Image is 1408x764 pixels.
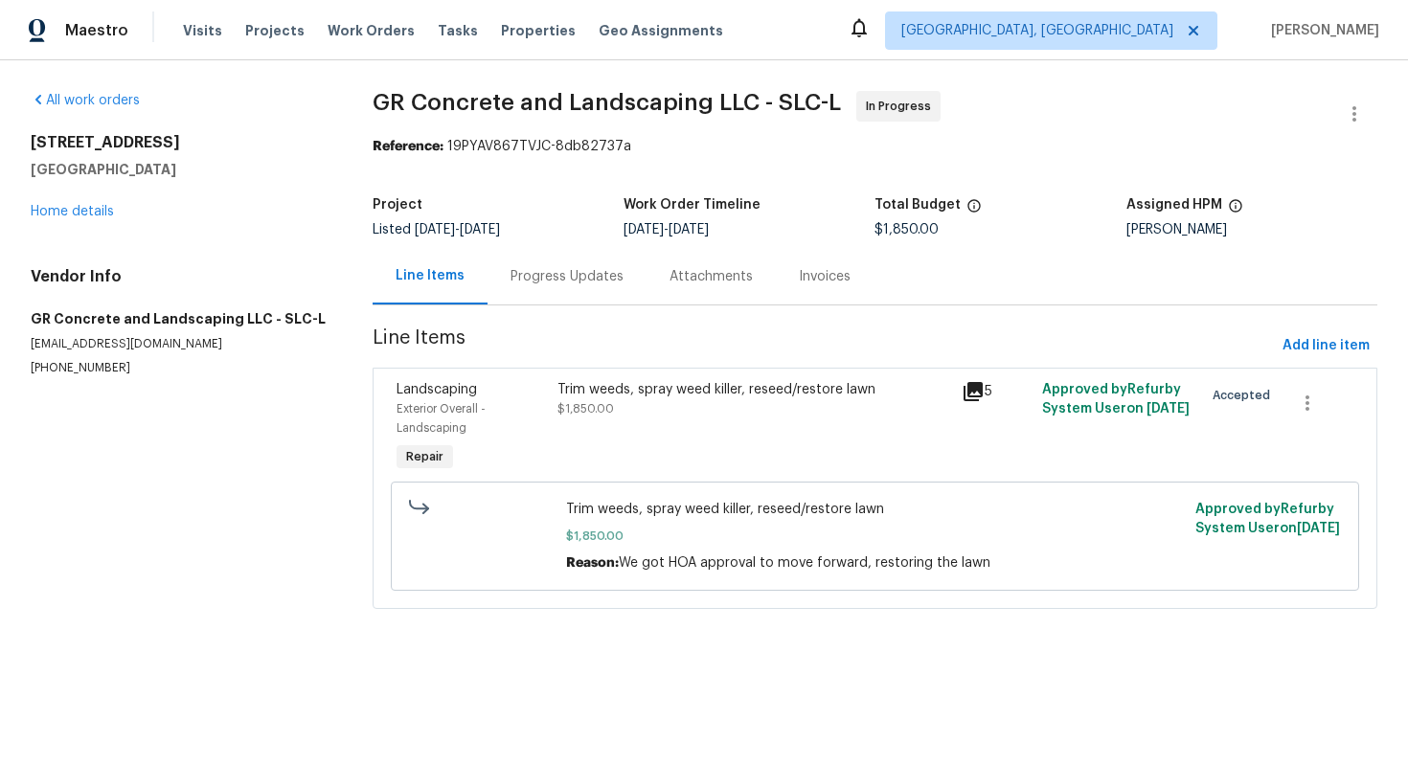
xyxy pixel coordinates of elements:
[566,500,1184,519] span: Trim weeds, spray weed killer, reseed/restore lawn
[245,21,305,40] span: Projects
[373,198,422,212] h5: Project
[669,223,709,236] span: [DATE]
[566,556,619,570] span: Reason:
[396,266,465,285] div: Line Items
[874,198,961,212] h5: Total Budget
[415,223,455,236] span: [DATE]
[31,360,327,376] p: [PHONE_NUMBER]
[183,21,222,40] span: Visits
[397,403,486,434] span: Exterior Overall - Landscaping
[398,447,451,466] span: Repair
[624,223,664,236] span: [DATE]
[373,328,1275,364] span: Line Items
[670,267,753,286] div: Attachments
[1228,198,1243,223] span: The hpm assigned to this work order.
[65,21,128,40] span: Maestro
[1283,334,1370,358] span: Add line item
[1042,383,1190,416] span: Approved by Refurby System User on
[397,383,477,396] span: Landscaping
[1126,198,1222,212] h5: Assigned HPM
[373,223,500,236] span: Listed
[566,527,1184,546] span: $1,850.00
[460,223,500,236] span: [DATE]
[501,21,576,40] span: Properties
[799,267,851,286] div: Invoices
[1263,21,1379,40] span: [PERSON_NAME]
[619,556,990,570] span: We got HOA approval to move forward, restoring the lawn
[373,91,841,114] span: GR Concrete and Landscaping LLC - SLC-L
[1275,328,1377,364] button: Add line item
[866,97,939,116] span: In Progress
[874,223,939,236] span: $1,850.00
[31,336,327,352] p: [EMAIL_ADDRESS][DOMAIN_NAME]
[415,223,500,236] span: -
[1147,402,1190,416] span: [DATE]
[328,21,415,40] span: Work Orders
[31,94,140,107] a: All work orders
[31,205,114,218] a: Home details
[1213,386,1278,405] span: Accepted
[966,198,982,223] span: The total cost of line items that have been proposed by Opendoor. This sum includes line items th...
[31,133,327,152] h2: [STREET_ADDRESS]
[599,21,723,40] span: Geo Assignments
[557,403,614,415] span: $1,850.00
[624,198,761,212] h5: Work Order Timeline
[901,21,1173,40] span: [GEOGRAPHIC_DATA], [GEOGRAPHIC_DATA]
[1195,503,1340,535] span: Approved by Refurby System User on
[373,137,1377,156] div: 19PYAV867TVJC-8db82737a
[624,223,709,236] span: -
[31,267,327,286] h4: Vendor Info
[438,24,478,37] span: Tasks
[1297,522,1340,535] span: [DATE]
[31,160,327,179] h5: [GEOGRAPHIC_DATA]
[962,380,1031,403] div: 5
[373,140,443,153] b: Reference:
[557,380,949,399] div: Trim weeds, spray weed killer, reseed/restore lawn
[31,309,327,328] h5: GR Concrete and Landscaping LLC - SLC-L
[511,267,624,286] div: Progress Updates
[1126,223,1377,236] div: [PERSON_NAME]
